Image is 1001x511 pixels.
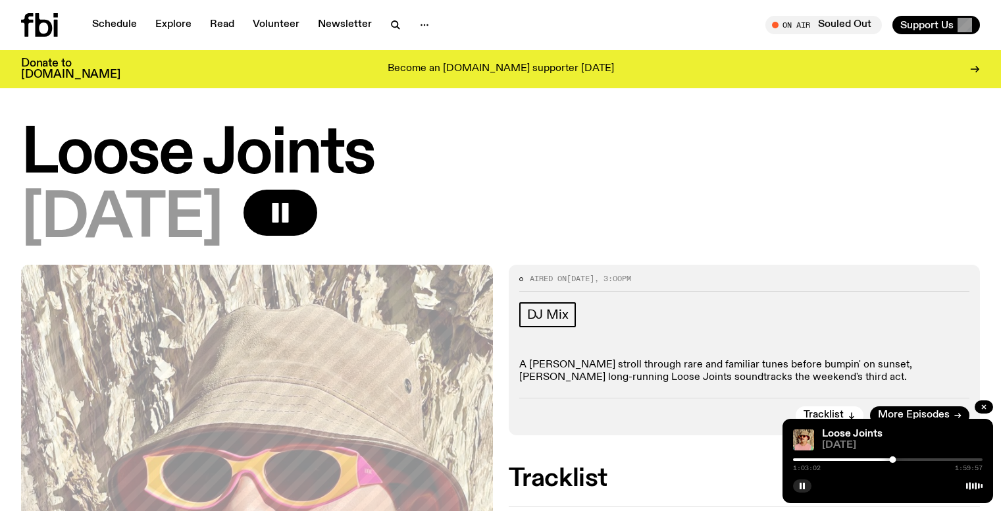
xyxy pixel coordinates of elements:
[900,19,954,31] span: Support Us
[892,16,980,34] button: Support Us
[765,16,882,34] button: On AirSouled Out
[202,16,242,34] a: Read
[793,429,814,450] img: Tyson stands in front of a paperbark tree wearing orange sunglasses, a suede bucket hat and a pin...
[804,410,844,420] span: Tracklist
[519,302,577,327] a: DJ Mix
[955,465,983,471] span: 1:59:57
[21,190,222,249] span: [DATE]
[796,406,863,425] button: Tracklist
[780,20,875,30] span: Tune in live
[519,359,970,384] p: A [PERSON_NAME] stroll through rare and familiar tunes before bumpin' on sunset, [PERSON_NAME] lo...
[310,16,380,34] a: Newsletter
[793,465,821,471] span: 1:03:02
[21,125,980,184] h1: Loose Joints
[245,16,307,34] a: Volunteer
[388,63,614,75] p: Become an [DOMAIN_NAME] supporter [DATE]
[594,273,631,284] span: , 3:00pm
[822,429,883,439] a: Loose Joints
[21,58,120,80] h3: Donate to [DOMAIN_NAME]
[822,441,983,450] span: [DATE]
[567,273,594,284] span: [DATE]
[147,16,199,34] a: Explore
[509,467,981,491] h2: Tracklist
[527,308,569,322] span: DJ Mix
[870,406,969,425] a: More Episodes
[84,16,145,34] a: Schedule
[878,410,950,420] span: More Episodes
[530,273,567,284] span: Aired on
